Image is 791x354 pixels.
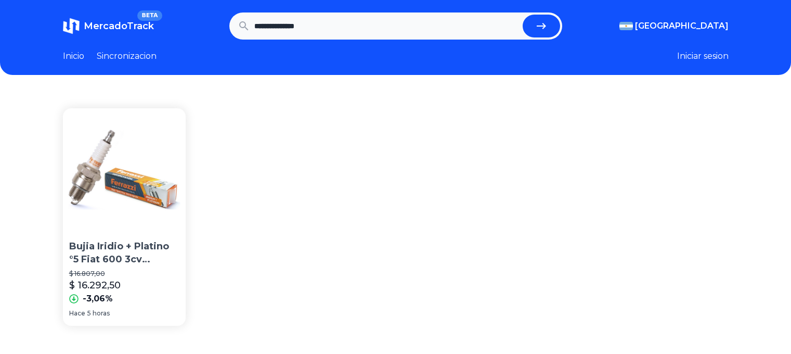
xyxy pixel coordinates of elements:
span: Hace [69,309,85,318]
img: MercadoTrack [63,18,80,34]
span: MercadoTrack [84,20,154,32]
p: -3,06% [83,293,113,305]
p: $ 16.807,00 [69,270,180,278]
a: Bujia Iridio + Platino °5 Fiat 600 3cv Renault 9 11 12 18Bujia Iridio + Platino °5 Fiat 600 3cv R... [63,108,186,326]
p: Bujia Iridio + Platino °5 Fiat 600 3cv Renault 9 11 12 18 [69,240,180,266]
span: [GEOGRAPHIC_DATA] [635,20,729,32]
a: Sincronizacion [97,50,157,62]
span: BETA [137,10,162,21]
p: $ 16.292,50 [69,278,121,293]
a: Inicio [63,50,84,62]
span: 5 horas [87,309,110,318]
button: Iniciar sesion [677,50,729,62]
img: Bujia Iridio + Platino °5 Fiat 600 3cv Renault 9 11 12 18 [63,108,186,232]
img: Argentina [619,22,633,30]
button: [GEOGRAPHIC_DATA] [619,20,729,32]
a: MercadoTrackBETA [63,18,154,34]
